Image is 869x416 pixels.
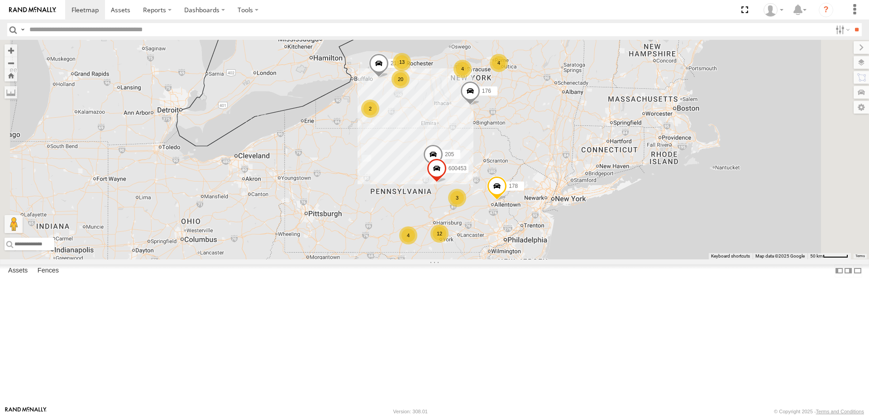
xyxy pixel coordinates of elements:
[4,264,32,277] label: Assets
[5,86,17,99] label: Measure
[391,60,400,67] span: 211
[19,23,26,36] label: Search Query
[755,253,805,258] span: Map data ©2025 Google
[832,23,851,36] label: Search Filter Options
[835,264,844,277] label: Dock Summary Table to the Left
[855,254,865,258] a: Terms (opens in new tab)
[5,57,17,69] button: Zoom out
[9,7,56,13] img: rand-logo.svg
[392,70,410,88] div: 20
[774,409,864,414] div: © Copyright 2025 -
[449,165,467,172] span: 600453
[810,253,823,258] span: 50 km
[854,101,869,114] label: Map Settings
[760,3,787,17] div: David Steen
[844,264,853,277] label: Dock Summary Table to the Right
[509,183,518,189] span: 178
[5,407,47,416] a: Visit our Website
[807,253,851,259] button: Map Scale: 50 km per 52 pixels
[819,3,833,17] i: ?
[33,264,63,277] label: Fences
[5,69,17,81] button: Zoom Home
[430,225,449,243] div: 12
[399,226,417,244] div: 4
[5,44,17,57] button: Zoom in
[361,100,379,118] div: 2
[448,189,466,207] div: 3
[393,409,428,414] div: Version: 308.01
[711,253,750,259] button: Keyboard shortcuts
[853,264,862,277] label: Hide Summary Table
[5,215,23,233] button: Drag Pegman onto the map to open Street View
[490,54,508,72] div: 4
[393,53,411,71] div: 13
[816,409,864,414] a: Terms and Conditions
[482,88,491,94] span: 176
[445,151,454,158] span: 205
[454,60,472,78] div: 4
